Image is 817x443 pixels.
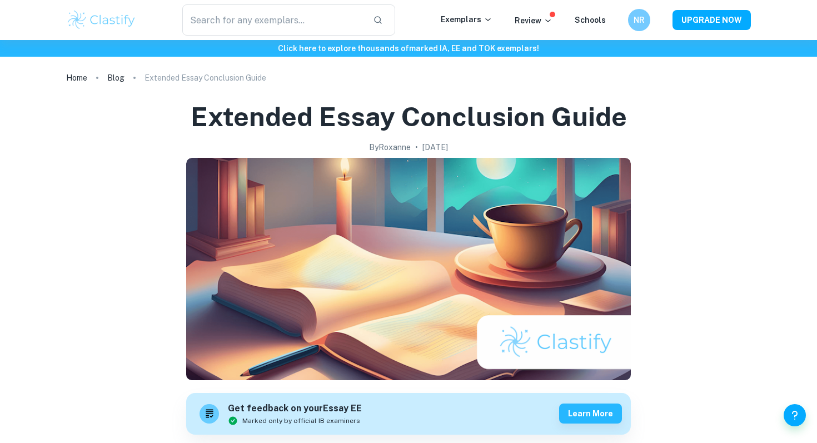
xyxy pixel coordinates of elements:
[107,70,124,86] a: Blog
[784,404,806,426] button: Help and Feedback
[191,99,627,135] h1: Extended Essay Conclusion Guide
[415,141,418,153] p: •
[242,416,360,426] span: Marked only by official IB examiners
[441,13,492,26] p: Exemplars
[66,9,137,31] img: Clastify logo
[182,4,364,36] input: Search for any exemplars...
[186,158,631,380] img: Extended Essay Conclusion Guide cover image
[633,14,646,26] h6: NR
[559,404,622,424] button: Learn more
[145,72,266,84] p: Extended Essay Conclusion Guide
[66,70,87,86] a: Home
[228,402,362,416] h6: Get feedback on your Essay EE
[2,42,815,54] h6: Click here to explore thousands of marked IA, EE and TOK exemplars !
[186,393,631,435] a: Get feedback on yourEssay EEMarked only by official IB examinersLearn more
[369,141,411,153] h2: By Roxanne
[422,141,448,153] h2: [DATE]
[575,16,606,24] a: Schools
[672,10,751,30] button: UPGRADE NOW
[515,14,552,27] p: Review
[628,9,650,31] button: NR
